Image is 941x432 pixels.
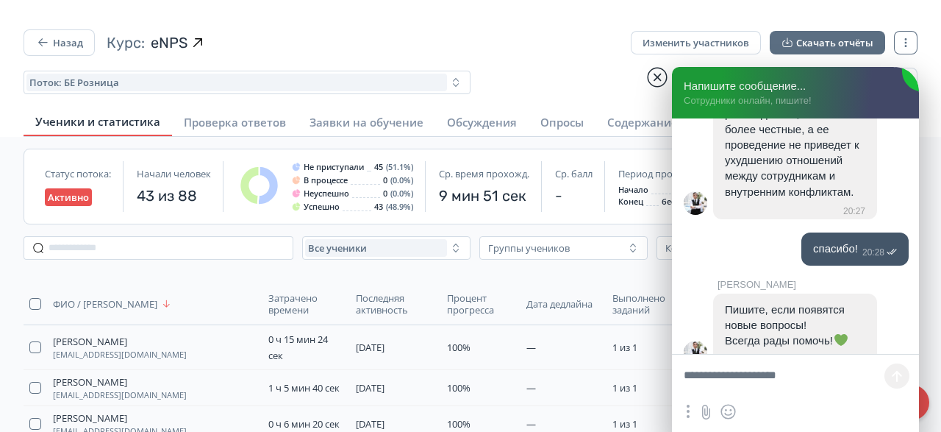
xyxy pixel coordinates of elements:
span: [PERSON_NAME] [53,412,127,424]
button: [PERSON_NAME][EMAIL_ADDRESS][DOMAIN_NAME] [53,336,187,359]
span: Проверка ответов [184,115,286,130]
span: 43 из 88 [137,185,211,206]
jdiv: Пишите, если появятся новые вопросы! Всегда рады помочь! [725,303,849,347]
span: 1 из 1 [612,417,637,431]
span: Статус потока: [45,168,111,180]
button: Все ученики [302,236,470,260]
span: — [526,341,536,354]
span: Содержание курса [607,115,712,130]
div: Команды учеников [665,242,754,254]
span: 9 мин 51 сек [439,185,529,206]
span: [PERSON_NAME] [53,336,127,347]
button: Процент прогресса [447,289,515,319]
span: [DATE] [356,417,384,431]
span: [DATE] [356,381,384,394]
span: 1 ч 5 мин 40 сек [268,381,340,394]
button: ФИО / [PERSON_NAME] [53,295,175,313]
span: Затрачено времени [268,292,341,316]
span: 0 [383,189,387,198]
button: Затрачено времени [268,289,344,319]
span: 100% [447,417,470,431]
button: Группы учеников [479,236,648,260]
button: Команды учеников [656,236,825,260]
span: Поток: БЕ Розница [29,77,119,88]
span: 100% [447,341,470,354]
jdiv: 25.08.25 20:28:34 [713,294,877,369]
span: Начали человек [137,168,211,180]
button: Поток: БЕ Розница [24,71,470,94]
span: — [526,381,536,394]
span: 0 ч 15 мин 24 сек [268,333,328,362]
span: (0.0%) [390,176,413,185]
span: 0 [383,176,387,185]
span: Все ученики [308,242,367,254]
span: В процессе [304,176,348,185]
span: Период проведения [618,168,710,180]
span: — [526,417,536,431]
span: - [555,185,593,206]
button: Скачать отчёты [770,31,885,54]
span: Конец [618,197,643,206]
span: Ср. время прохожд. [439,168,529,180]
span: (51.1%) [386,163,413,171]
button: Выполнено заданий [612,289,689,319]
span: Опросы [540,115,584,130]
span: бессрочный доступ [662,197,741,206]
span: Выполнено заданий [612,292,686,316]
span: (0.0%) [390,189,413,198]
span: Заявки на обучение [310,115,423,130]
jdiv: Дмитрий [684,341,707,364]
span: [EMAIL_ADDRESS][DOMAIN_NAME] [53,391,187,400]
span: Обсуждения [447,115,517,130]
span: (48.9%) [386,202,413,211]
span: [DATE] [356,341,384,354]
span: Последняя активность [356,292,432,316]
button: Назад [24,29,95,56]
span: ФИО / [PERSON_NAME] [53,298,157,310]
span: Успешно [304,202,340,211]
span: Курс: [107,32,145,53]
jdiv: Дмитрий [684,191,707,215]
jdiv: [PERSON_NAME] [718,279,897,290]
span: 1 из 1 [612,381,637,394]
span: 0 ч 6 мин 20 сек [268,417,340,431]
span: Дата дедлайна [526,298,593,310]
span: 43 [374,202,383,211]
span: Ср. балл [555,168,593,180]
span: Активно [48,191,89,203]
button: Последняя активность [356,289,435,319]
span: 100% [447,381,470,394]
jdiv: 💚 [834,333,848,347]
span: 1 из 1 [612,341,637,354]
span: eNPS [151,32,187,53]
button: Изменить участников [631,31,761,54]
span: Ученики и статистика [35,114,160,129]
button: Дата дедлайна [526,295,595,313]
button: [PERSON_NAME][EMAIL_ADDRESS][DOMAIN_NAME] [53,376,187,400]
span: Процент прогресса [447,292,512,316]
jdiv: 20:28 [858,247,897,258]
jdiv: спасибо! [813,242,858,255]
span: 45 [374,163,383,171]
jdiv: 25.08.25 20:28:49 [801,233,909,266]
span: [EMAIL_ADDRESS][DOMAIN_NAME] [53,350,187,359]
span: [PERSON_NAME] [53,376,127,388]
jdiv: 20:27 [839,206,865,216]
span: Неуспешно [304,189,349,198]
div: Группы учеников [488,242,570,254]
span: Не приступали [304,163,364,171]
span: Начало [618,185,648,194]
